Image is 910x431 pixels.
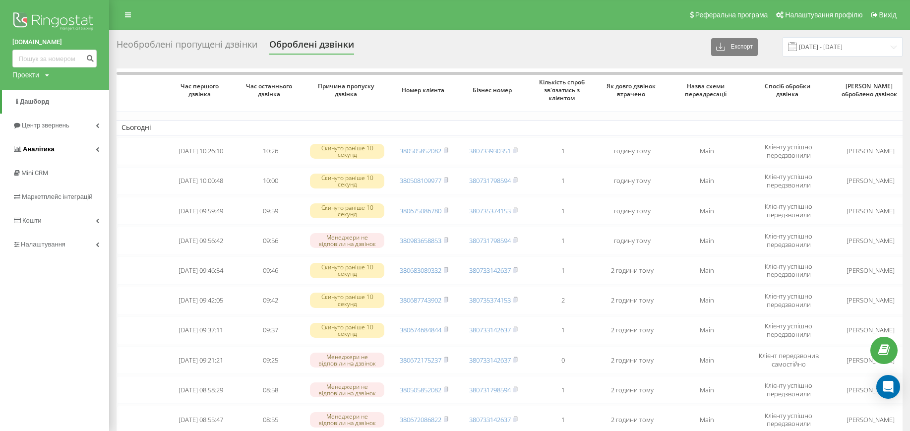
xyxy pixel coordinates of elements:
td: Main [667,316,746,344]
td: годину тому [598,167,667,195]
td: 08:58 [236,376,305,404]
a: Дашборд [2,90,109,114]
img: Ringostat logo [12,10,97,35]
td: 10:26 [236,137,305,165]
span: Кількість спроб зв'язатись з клієнтом [536,78,590,102]
a: 380505852082 [400,146,441,155]
td: 2 години тому [598,346,667,374]
td: Main [667,197,746,225]
a: 380675086780 [400,206,441,215]
span: Як довго дзвінок втрачено [606,82,659,98]
a: [DOMAIN_NAME] [12,37,97,47]
input: Пошук за номером [12,50,97,67]
div: Менеджери не відповіли на дзвінок [310,412,384,427]
a: 380733142637 [469,325,511,334]
td: Клієнту успішно передзвонили [746,137,831,165]
td: [PERSON_NAME] [831,346,910,374]
td: [DATE] 10:00:48 [166,167,236,195]
td: [DATE] 09:59:49 [166,197,236,225]
td: 09:59 [236,197,305,225]
a: 380674684844 [400,325,441,334]
span: Маркетплейс інтеграцій [22,193,93,200]
div: Скинуто раніше 10 секунд [310,144,384,159]
td: [PERSON_NAME] [831,197,910,225]
td: [PERSON_NAME] [831,376,910,404]
td: [PERSON_NAME] [831,287,910,314]
td: Main [667,287,746,314]
td: [DATE] 09:46:54 [166,256,236,284]
span: Причина пропуску дзвінка [314,82,381,98]
td: [DATE] 09:56:42 [166,227,236,254]
span: Mini CRM [21,169,48,177]
span: Назва схеми переадресації [675,82,738,98]
span: Аналiтика [23,145,55,153]
td: Main [667,227,746,254]
div: Скинуто раніше 10 секунд [310,174,384,188]
td: 09:37 [236,316,305,344]
div: Проекти [12,70,39,80]
td: годину тому [598,227,667,254]
td: [DATE] 09:42:05 [166,287,236,314]
td: 1 [528,137,598,165]
div: Скинуто раніше 10 секунд [310,323,384,338]
div: Менеджери не відповіли на дзвінок [310,382,384,397]
span: Дашборд [20,98,49,105]
span: Спосіб обробки дзвінка [755,82,822,98]
span: Вихід [879,11,897,19]
td: [DATE] 10:26:10 [166,137,236,165]
span: Час останнього дзвінка [243,82,297,98]
td: Клієнту успішно передзвонили [746,256,831,284]
a: 380733142637 [469,415,511,424]
td: [DATE] 09:21:21 [166,346,236,374]
div: Скинуто раніше 10 секунд [310,263,384,278]
td: [DATE] 08:58:29 [166,376,236,404]
td: Main [667,137,746,165]
div: Необроблені пропущені дзвінки [117,39,257,55]
a: 380735374153 [469,206,511,215]
td: Main [667,346,746,374]
td: [PERSON_NAME] [831,137,910,165]
td: годину тому [598,197,667,225]
td: Клієнту успішно передзвонили [746,227,831,254]
td: 09:56 [236,227,305,254]
span: Кошти [22,217,41,224]
div: Менеджери не відповіли на дзвінок [310,353,384,368]
td: Main [667,167,746,195]
a: 380505852082 [400,385,441,394]
a: 380672086822 [400,415,441,424]
td: 2 години тому [598,256,667,284]
td: [PERSON_NAME] [831,316,910,344]
span: Бізнес номер [467,86,520,94]
td: Main [667,256,746,284]
td: 1 [528,316,598,344]
td: 1 [528,227,598,254]
td: 2 години тому [598,287,667,314]
a: 380683089332 [400,266,441,275]
td: Клієнту успішно передзвонили [746,287,831,314]
div: Оброблені дзвінки [269,39,354,55]
a: 380733930351 [469,146,511,155]
td: Клієнту успішно передзвонили [746,197,831,225]
a: 380733142637 [469,356,511,365]
td: Клієнт передзвонив самостійно [746,346,831,374]
div: Менеджери не відповіли на дзвінок [310,233,384,248]
td: 09:42 [236,287,305,314]
td: [PERSON_NAME] [831,256,910,284]
div: Скинуто раніше 10 секунд [310,293,384,308]
a: 380731798594 [469,176,511,185]
td: [PERSON_NAME] [831,167,910,195]
td: 09:46 [236,256,305,284]
a: 380731798594 [469,236,511,245]
td: 1 [528,256,598,284]
span: Налаштування [21,241,65,248]
a: 380733142637 [469,266,511,275]
td: 2 години тому [598,376,667,404]
td: [PERSON_NAME] [831,227,910,254]
td: Main [667,376,746,404]
span: [PERSON_NAME] оброблено дзвінок [839,82,902,98]
a: 380508109977 [400,176,441,185]
td: 0 [528,346,598,374]
span: Номер клієнта [397,86,451,94]
td: 10:00 [236,167,305,195]
td: годину тому [598,137,667,165]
